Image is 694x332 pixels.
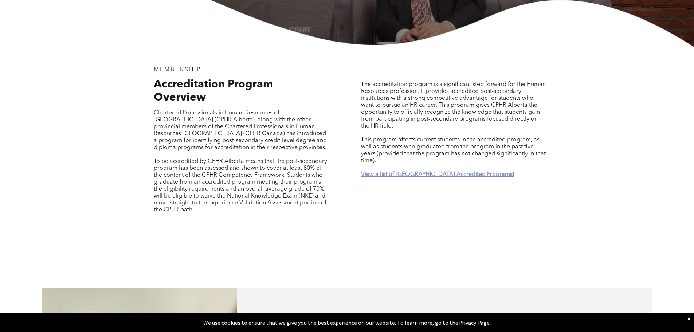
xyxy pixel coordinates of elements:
a: Privacy Page. [458,319,491,326]
div: Dismiss notification [687,315,690,322]
span: This program affects current students in the accredited program, as well as students who graduate... [361,137,546,164]
a: View a list of [GEOGRAPHIC_DATA] Accredited Programs! [361,172,514,177]
span: To be accredited by CPHR Alberta means that the post-secondary program has been assessed and show... [154,159,327,213]
span: Chartered Professionals in Human Resources of [GEOGRAPHIC_DATA] (CPHR Alberta), along with the ot... [154,110,327,151]
span: The accreditation program is a significant step forward for the Human Resources profession. It pr... [361,82,546,129]
span: MEMBERSHIP [154,67,201,73]
span: Accreditation Program Overview [154,79,273,103]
